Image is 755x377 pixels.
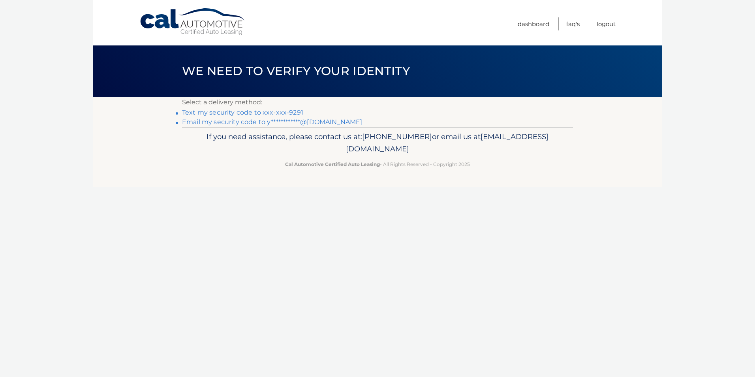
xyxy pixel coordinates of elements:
[182,64,410,78] span: We need to verify your identity
[597,17,616,30] a: Logout
[182,97,573,108] p: Select a delivery method:
[187,130,568,156] p: If you need assistance, please contact us at: or email us at
[518,17,549,30] a: Dashboard
[187,160,568,168] p: - All Rights Reserved - Copyright 2025
[182,109,303,116] a: Text my security code to xxx-xxx-9291
[566,17,580,30] a: FAQ's
[285,161,380,167] strong: Cal Automotive Certified Auto Leasing
[139,8,246,36] a: Cal Automotive
[362,132,432,141] span: [PHONE_NUMBER]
